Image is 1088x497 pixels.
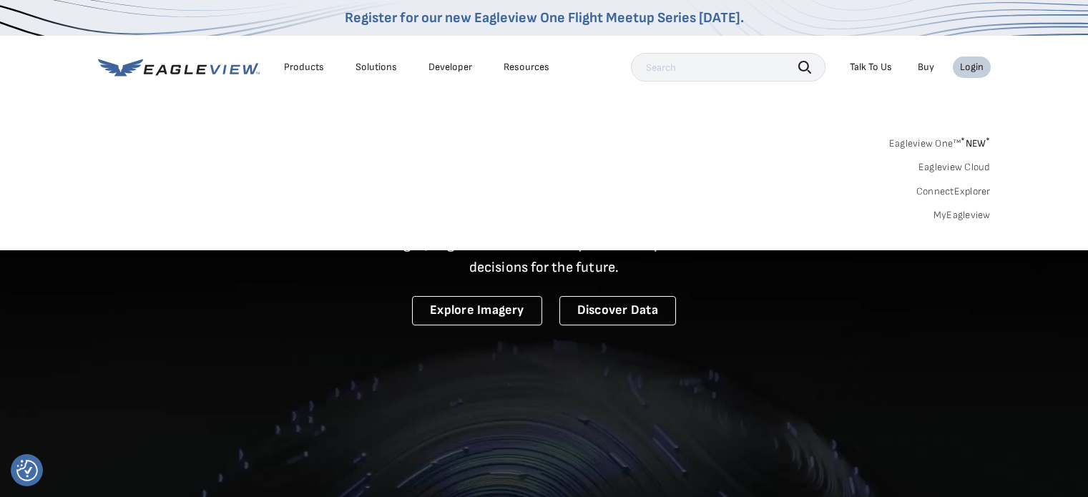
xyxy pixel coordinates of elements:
[850,61,892,74] div: Talk To Us
[933,209,991,222] a: MyEagleview
[961,137,990,149] span: NEW
[918,61,934,74] a: Buy
[356,61,397,74] div: Solutions
[284,61,324,74] div: Products
[504,61,549,74] div: Resources
[428,61,472,74] a: Developer
[918,161,991,174] a: Eagleview Cloud
[631,53,825,82] input: Search
[16,460,38,481] button: Consent Preferences
[889,133,991,149] a: Eagleview One™*NEW*
[16,460,38,481] img: Revisit consent button
[412,296,542,325] a: Explore Imagery
[345,9,744,26] a: Register for our new Eagleview One Flight Meetup Series [DATE].
[559,296,676,325] a: Discover Data
[960,61,984,74] div: Login
[916,185,991,198] a: ConnectExplorer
